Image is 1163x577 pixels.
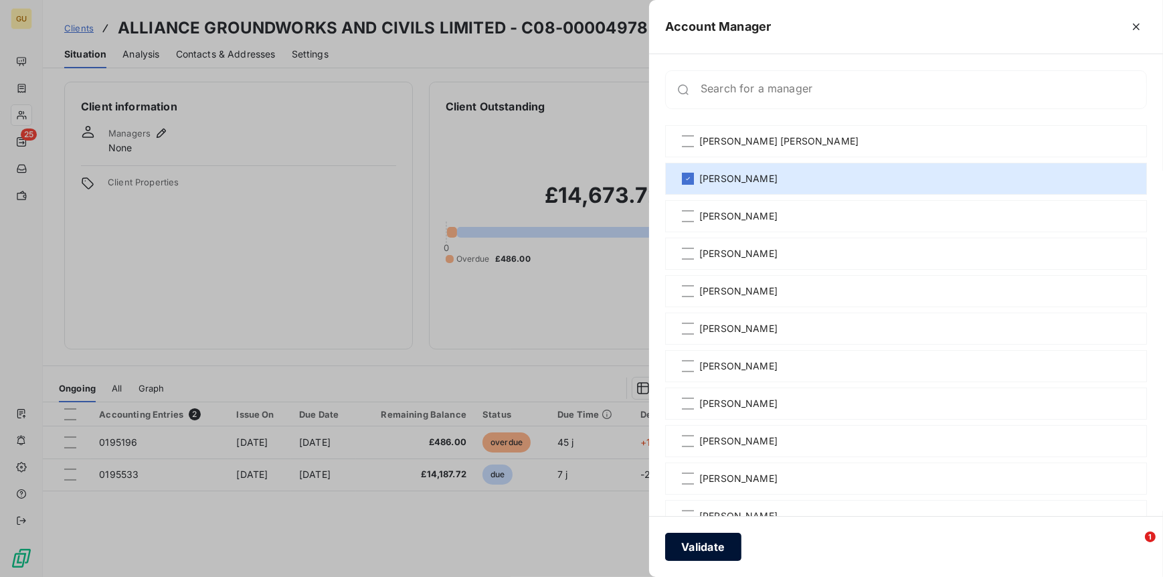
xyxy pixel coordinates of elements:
span: [PERSON_NAME] [PERSON_NAME] [699,135,859,148]
span: [PERSON_NAME] [699,472,778,485]
h5: Account Manager [665,17,771,36]
span: 1 [1145,531,1156,542]
span: [PERSON_NAME] [699,322,778,335]
span: [PERSON_NAME] [699,284,778,298]
iframe: Intercom live chat [1117,531,1150,564]
span: [PERSON_NAME] [699,509,778,523]
span: [PERSON_NAME] [699,247,778,260]
input: placeholder [701,83,1146,96]
span: [PERSON_NAME] [699,397,778,410]
button: Validate [665,533,741,561]
span: [PERSON_NAME] [699,210,778,223]
span: [PERSON_NAME] [699,172,778,185]
span: [PERSON_NAME] [699,359,778,373]
span: [PERSON_NAME] [699,434,778,448]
